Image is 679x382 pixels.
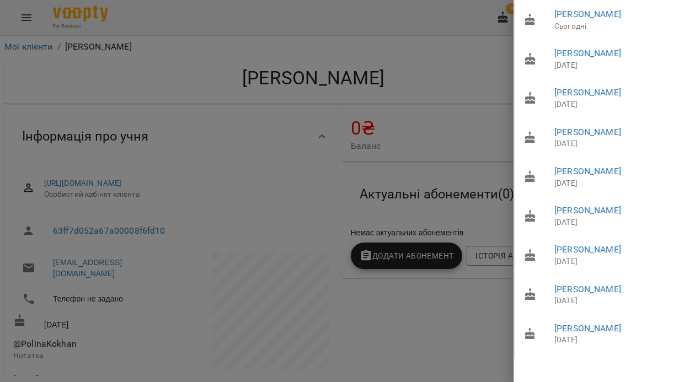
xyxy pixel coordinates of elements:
p: [DATE] [554,178,671,189]
a: [PERSON_NAME] [554,244,621,255]
a: [PERSON_NAME] [554,9,621,19]
p: [DATE] [554,99,671,110]
a: [PERSON_NAME] [554,127,621,137]
a: [PERSON_NAME] [554,323,621,333]
a: [PERSON_NAME] [554,284,621,294]
a: [PERSON_NAME] [554,166,621,176]
p: [DATE] [554,217,671,228]
p: [DATE] [554,335,671,346]
p: Сьогодні [554,21,671,32]
p: [DATE] [554,138,671,149]
p: [DATE] [554,256,671,267]
a: [PERSON_NAME] [554,48,621,58]
p: [DATE] [554,295,671,306]
a: [PERSON_NAME] [554,205,621,216]
p: [DATE] [554,60,671,71]
a: [PERSON_NAME] [554,87,621,98]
